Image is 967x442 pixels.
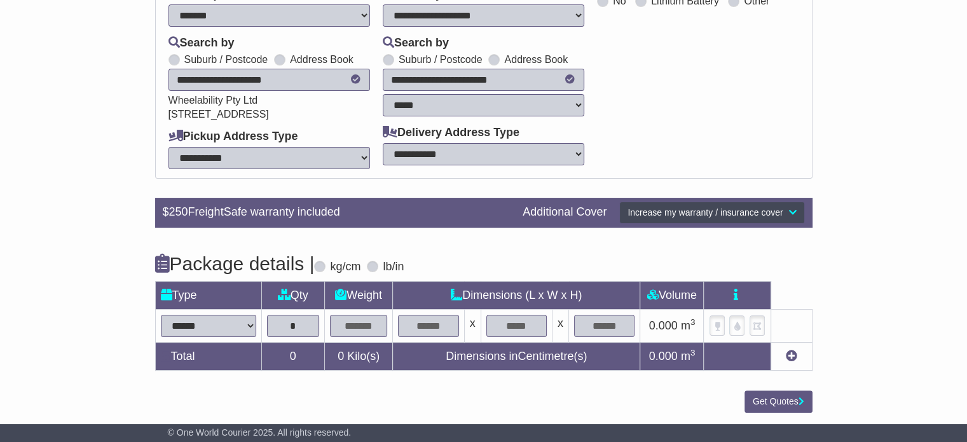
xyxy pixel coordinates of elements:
[744,390,813,413] button: Get Quotes
[690,348,696,357] sup: 3
[168,427,352,438] span: © One World Courier 2025. All rights reserved.
[325,281,393,309] td: Weight
[640,281,704,309] td: Volume
[155,281,261,309] td: Type
[169,205,188,218] span: 250
[261,281,325,309] td: Qty
[168,95,258,106] span: Wheelability Pty Ltd
[383,36,449,50] label: Search by
[383,126,519,140] label: Delivery Address Type
[168,109,269,120] span: [STREET_ADDRESS]
[156,205,517,219] div: $ FreightSafe warranty included
[330,260,360,274] label: kg/cm
[155,253,315,274] h4: Package details |
[619,202,804,224] button: Increase my warranty / insurance cover
[325,342,393,370] td: Kilo(s)
[261,342,325,370] td: 0
[383,260,404,274] label: lb/in
[649,350,678,363] span: 0.000
[393,342,640,370] td: Dimensions in Centimetre(s)
[290,53,353,66] label: Address Book
[338,350,344,363] span: 0
[516,205,613,219] div: Additional Cover
[628,207,783,218] span: Increase my warranty / insurance cover
[399,53,483,66] label: Suburb / Postcode
[184,53,268,66] label: Suburb / Postcode
[464,309,481,342] td: x
[690,317,696,327] sup: 3
[552,309,569,342] td: x
[168,130,298,144] label: Pickup Address Type
[155,342,261,370] td: Total
[393,281,640,309] td: Dimensions (L x W x H)
[649,319,678,332] span: 0.000
[681,350,696,363] span: m
[504,53,568,66] label: Address Book
[786,350,797,363] a: Add new item
[168,36,235,50] label: Search by
[681,319,696,332] span: m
